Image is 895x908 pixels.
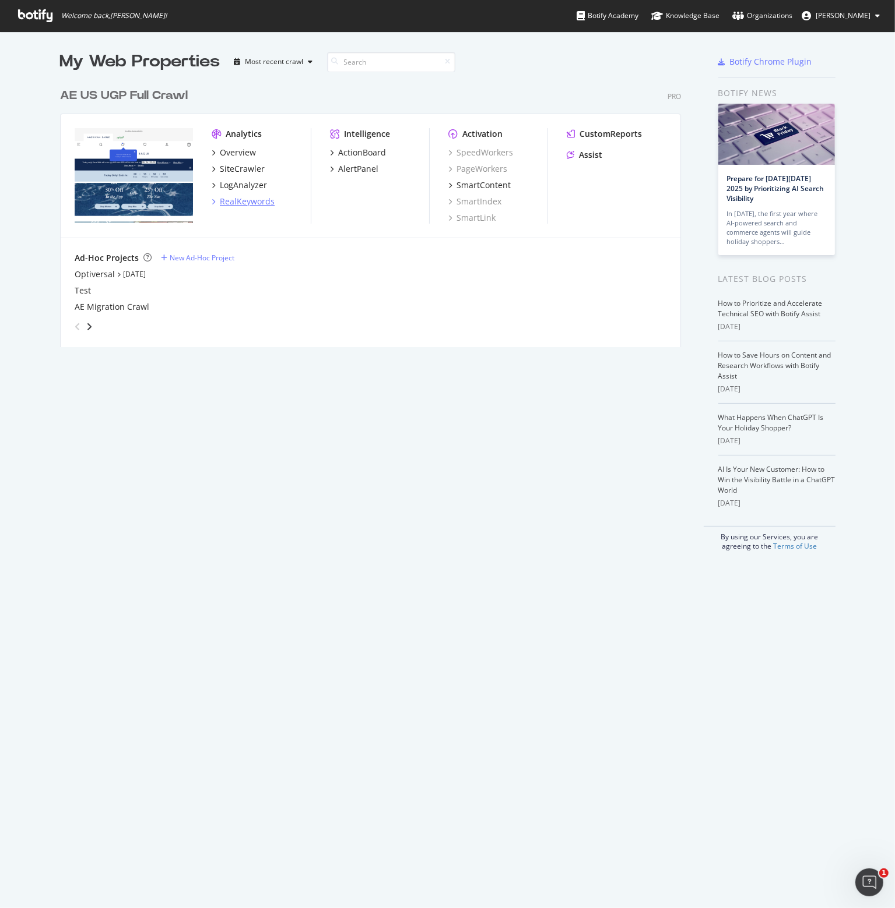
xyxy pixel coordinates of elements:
div: grid [60,73,690,347]
div: SiteCrawler [220,163,265,175]
button: [PERSON_NAME] [792,6,889,25]
a: Botify Chrome Plugin [718,56,812,68]
div: Overview [220,147,256,158]
input: Search [327,52,455,72]
div: AE US UGP Full Crawl [60,87,188,104]
a: AlertPanel [330,163,378,175]
div: In [DATE], the first year where AI-powered search and commerce agents will guide holiday shoppers… [727,209,826,246]
div: My Web Properties [60,50,220,73]
div: New Ad-Hoc Project [170,253,234,263]
img: www.ae.com [75,128,193,222]
div: [DATE] [718,321,836,332]
a: Overview [212,147,256,158]
a: What Happens When ChatGPT Is Your Holiday Shopper? [718,412,824,433]
div: Analytics [226,128,262,140]
div: By using our Services, you are agreeing to the [704,526,836,551]
a: Prepare for [DATE][DATE] 2025 by Prioritizing AI Search Visibility [727,174,824,203]
div: [DATE] [718,498,836,508]
a: SmartIndex [448,196,501,207]
div: AlertPanel [338,163,378,175]
div: Botify Academy [577,10,638,22]
div: CustomReports [580,128,642,140]
a: LogAnalyzer [212,179,267,191]
a: AI Is Your New Customer: How to Win the Visibility Battle in a ChatGPT World [718,464,836,495]
div: Botify news [718,87,836,100]
a: CustomReports [567,128,642,140]
a: Optiversal [75,268,115,280]
a: Assist [567,149,602,161]
div: angle-right [85,321,93,333]
span: Eric Hammond [816,10,871,20]
a: AE Migration Crawl [75,301,149,313]
img: Prepare for Black Friday 2025 by Prioritizing AI Search Visibility [718,104,835,165]
div: Latest Blog Posts [718,273,836,285]
div: Botify Chrome Plugin [730,56,812,68]
a: How to Prioritize and Accelerate Technical SEO with Botify Assist [718,298,823,319]
div: Activation [462,128,503,140]
a: Terms of Use [773,541,817,551]
iframe: Intercom live chat [855,868,883,896]
span: Welcome back, [PERSON_NAME] ! [61,11,167,20]
div: SmartContent [457,179,511,191]
a: ActionBoard [330,147,386,158]
div: Assist [579,149,602,161]
div: [DATE] [718,436,836,446]
button: Most recent crawl [230,52,318,71]
a: SmartLink [448,212,496,224]
div: Intelligence [344,128,390,140]
a: SmartContent [448,179,511,191]
div: RealKeywords [220,196,275,207]
a: RealKeywords [212,196,275,207]
a: SiteCrawler [212,163,265,175]
a: AE US UGP Full Crawl [60,87,192,104]
a: New Ad-Hoc Project [161,253,234,263]
a: Test [75,285,91,296]
div: LogAnalyzer [220,179,267,191]
span: 1 [879,868,889,878]
a: PageWorkers [448,163,507,175]
div: [DATE] [718,384,836,394]
div: Knowledge Base [651,10,719,22]
a: SpeedWorkers [448,147,513,158]
a: [DATE] [123,269,146,279]
div: angle-left [70,317,85,336]
div: ActionBoard [338,147,386,158]
div: Pro [668,91,681,101]
div: Organizations [732,10,792,22]
div: Most recent crawl [245,58,304,65]
a: How to Save Hours on Content and Research Workflows with Botify Assist [718,350,831,381]
div: Ad-Hoc Projects [75,252,139,264]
